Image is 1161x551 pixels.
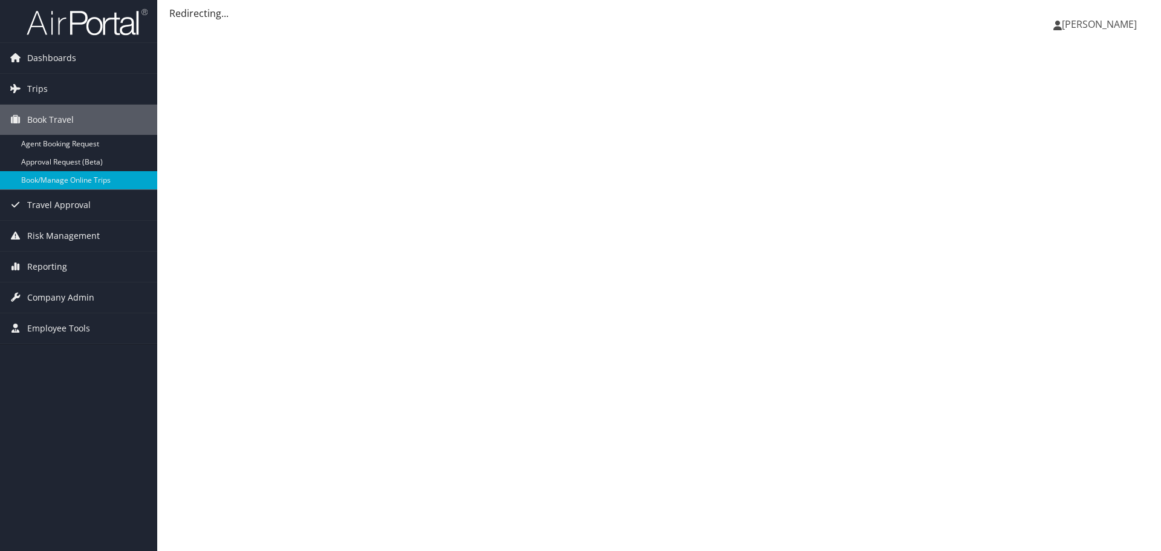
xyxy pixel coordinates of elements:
[27,74,48,104] span: Trips
[169,6,1149,21] div: Redirecting...
[27,313,90,344] span: Employee Tools
[1062,18,1137,31] span: [PERSON_NAME]
[27,221,100,251] span: Risk Management
[27,43,76,73] span: Dashboards
[27,252,67,282] span: Reporting
[1053,6,1149,42] a: [PERSON_NAME]
[27,8,148,36] img: airportal-logo.png
[27,105,74,135] span: Book Travel
[27,282,94,313] span: Company Admin
[27,190,91,220] span: Travel Approval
